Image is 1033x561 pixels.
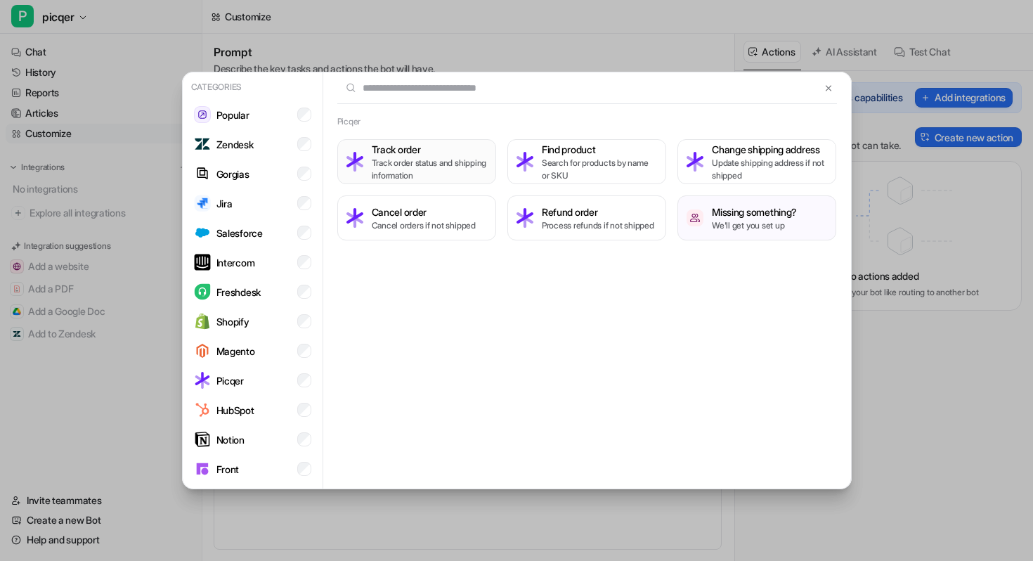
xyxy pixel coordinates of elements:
h3: Change shipping address [712,142,827,157]
img: Track order [346,152,363,172]
p: Zendesk [216,137,254,152]
p: Search for products by name or SKU [542,157,657,182]
img: Refund order [516,208,533,228]
h3: Track order [372,142,487,157]
p: Front [216,462,240,477]
p: Intercom [216,255,255,270]
button: Find productFind productSearch for products by name or SKU [507,139,666,184]
button: /missing-somethingMissing something?We'll get you set up [677,195,836,240]
img: /missing-something [687,209,703,226]
p: Jira [216,196,233,211]
h2: Picqer [337,115,361,128]
p: Process refunds if not shipped [542,219,654,232]
p: Categories [188,78,317,96]
button: Change shipping addressChange shipping addressUpdate shipping address if not shipped [677,139,836,184]
h3: Refund order [542,205,654,219]
img: Cancel order [346,208,363,228]
p: Picqer [216,373,244,388]
p: Update shipping address if not shipped [712,157,827,182]
button: Track orderTrack orderTrack order status and shipping information [337,139,496,184]
img: Find product [516,152,533,172]
button: Refund orderRefund orderProcess refunds if not shipped [507,195,666,240]
p: We'll get you set up [712,219,797,232]
h3: Missing something? [712,205,797,219]
p: Popular [216,108,249,122]
button: Cancel orderCancel orderCancel orders if not shipped [337,195,496,240]
h3: Find product [542,142,657,157]
p: Track order status and shipping information [372,157,487,182]
p: Freshdesk [216,285,261,299]
p: Cancel orders if not shipped [372,219,476,232]
img: Change shipping address [687,152,703,172]
p: Notion [216,432,245,447]
p: HubSpot [216,403,254,418]
p: Shopify [216,314,249,329]
p: Salesforce [216,226,263,240]
p: Gorgias [216,167,249,181]
h3: Cancel order [372,205,476,219]
p: Magento [216,344,255,359]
